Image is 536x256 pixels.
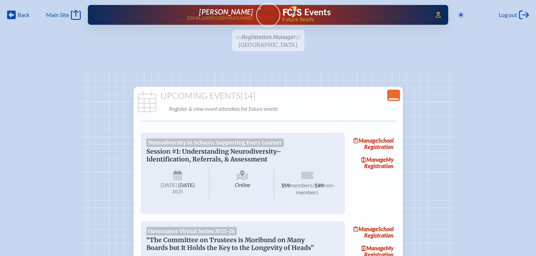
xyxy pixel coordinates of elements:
span: Manage [354,137,378,144]
span: Future Ready [282,17,425,22]
a: ManageSchool Registration [350,224,396,240]
a: FCIS LogoEvents [283,6,331,18]
span: Neurodiversity in Schools: Supporting Every Learner [146,138,284,147]
span: Session #1: Understanding Neurodiversity–Identification, Referrals, & Assessment [146,148,281,163]
span: $59 [281,183,290,189]
span: Main Site [46,11,69,18]
a: Main Site [46,10,81,20]
img: Florida Council of Independent Schools [283,6,301,17]
span: [DATE] [160,182,177,188]
a: [PERSON_NAME][EMAIL_ADDRESS][DOMAIN_NAME] [111,8,253,22]
span: members [290,182,312,188]
span: “The Committee on Trustees is Moribund on Many Boards but It Holds the Key to the Longevity of He... [146,236,314,252]
span: non-members [296,182,335,195]
h1: Events [304,8,331,17]
span: Online [211,167,274,199]
span: Manage [361,156,386,163]
span: Log out [499,11,517,18]
p: Register & view event attendees for future events [169,104,399,114]
a: ManageMy Registration [350,155,396,171]
span: Manage [361,245,386,251]
span: Manage [354,226,378,232]
span: $89 [315,183,323,189]
a: User Avatar [256,3,280,27]
span: [PERSON_NAME] [199,7,253,16]
span: Back [18,11,29,18]
div: FCIS Events — Future ready [283,6,425,22]
span: [14] [241,90,255,101]
span: [DATE] [178,182,195,188]
span: / [312,182,315,188]
span: 2025 [152,189,204,194]
img: User Avatar [253,2,283,21]
a: ManageSchool Registration [350,136,396,152]
p: [EMAIL_ADDRESS][DOMAIN_NAME] [187,16,253,21]
h1: Upcoming Events [136,91,400,101]
span: Governance Virtual Series 2025-26 [146,227,237,235]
